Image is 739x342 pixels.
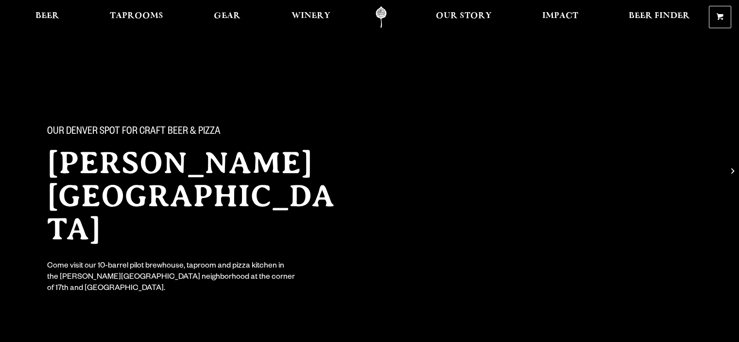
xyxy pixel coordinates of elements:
[47,261,296,295] div: Come visit our 10-barrel pilot brewhouse, taproom and pizza kitchen in the [PERSON_NAME][GEOGRAPH...
[207,6,247,28] a: Gear
[430,6,498,28] a: Our Story
[536,6,584,28] a: Impact
[214,12,241,20] span: Gear
[292,12,330,20] span: Winery
[103,6,170,28] a: Taprooms
[47,126,221,139] span: Our Denver spot for craft beer & pizza
[285,6,337,28] a: Winery
[110,12,163,20] span: Taprooms
[35,12,59,20] span: Beer
[629,12,690,20] span: Beer Finder
[47,146,350,246] h2: [PERSON_NAME][GEOGRAPHIC_DATA]
[436,12,492,20] span: Our Story
[363,6,399,28] a: Odell Home
[542,12,578,20] span: Impact
[29,6,66,28] a: Beer
[622,6,696,28] a: Beer Finder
